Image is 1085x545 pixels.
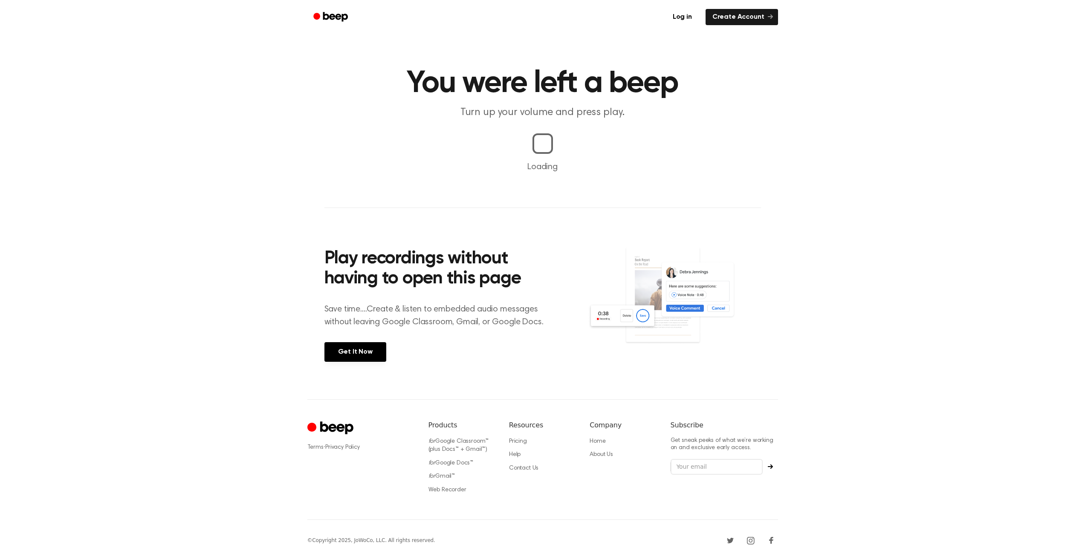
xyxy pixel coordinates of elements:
[590,438,605,444] a: Home
[324,249,554,289] h2: Play recordings without having to open this page
[509,420,576,430] h6: Resources
[671,459,763,475] input: Your email
[428,487,466,493] a: Web Recorder
[509,438,527,444] a: Pricing
[671,420,778,430] h6: Subscribe
[428,438,489,453] a: forGoogle Classroom™ (plus Docs™ + Gmail™)
[428,420,495,430] h6: Products
[307,443,415,452] div: ·
[428,473,436,479] i: for
[324,303,554,329] p: Save time....Create & listen to embedded audio messages without leaving Google Classroom, Gmail, ...
[428,460,474,466] a: forGoogle Docs™
[590,420,657,430] h6: Company
[324,68,761,99] h1: You were left a beep
[307,9,356,26] a: Beep
[509,465,538,471] a: Contact Us
[706,9,778,25] a: Create Account
[428,460,436,466] i: for
[671,437,778,452] p: Get sneak peeks of what we’re working on and exclusive early access.
[664,7,700,27] a: Log in
[324,342,386,362] a: Get It Now
[307,536,435,544] div: © Copyright 2025, JoWoCo, LLC. All rights reserved.
[307,420,356,437] a: Cruip
[428,473,455,479] a: forGmail™
[588,246,761,361] img: Voice Comments on Docs and Recording Widget
[590,452,613,458] a: About Us
[509,452,521,458] a: Help
[428,438,436,444] i: for
[307,444,324,450] a: Terms
[379,106,706,120] p: Turn up your volume and press play.
[10,161,1075,173] p: Loading
[325,444,360,450] a: Privacy Policy
[763,464,778,469] button: Subscribe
